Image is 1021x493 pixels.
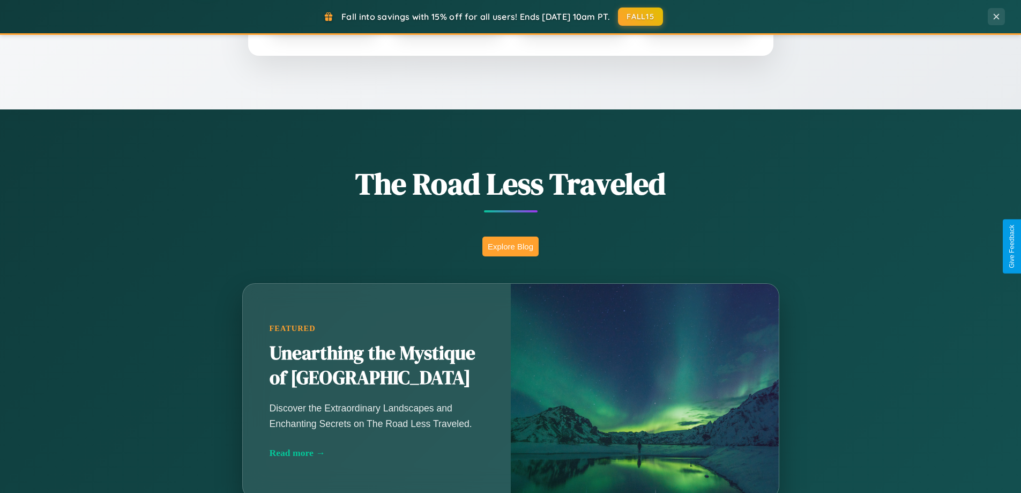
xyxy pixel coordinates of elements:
div: Featured [270,324,484,333]
h1: The Road Less Traveled [189,163,832,204]
button: Explore Blog [482,237,539,256]
span: Fall into savings with 15% off for all users! Ends [DATE] 10am PT. [341,11,610,22]
h2: Unearthing the Mystique of [GEOGRAPHIC_DATA] [270,341,484,391]
button: FALL15 [618,8,663,26]
div: Give Feedback [1008,225,1016,268]
p: Discover the Extraordinary Landscapes and Enchanting Secrets on The Road Less Traveled. [270,401,484,431]
div: Read more → [270,447,484,459]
